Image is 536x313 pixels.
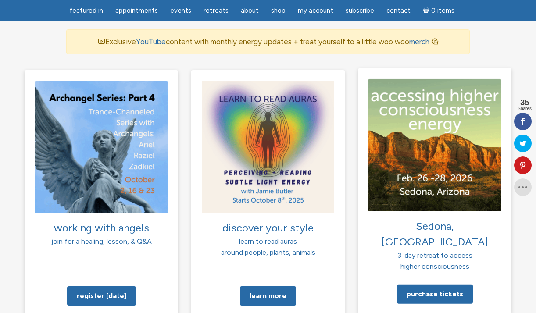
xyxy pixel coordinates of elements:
[386,7,411,14] span: Contact
[198,2,234,19] a: Retreats
[51,237,152,245] span: join for a healing, lesson, & Q&A
[241,7,259,14] span: About
[340,2,379,19] a: Subscribe
[423,7,431,14] i: Cart
[293,2,339,19] a: My Account
[66,29,470,54] div: Exclusive content with monthly energy updates + treat yourself to a little woo woo
[397,251,472,259] span: 3-day retreat to access
[110,2,163,19] a: Appointments
[64,2,108,19] a: featured in
[409,37,429,46] a: merch
[346,7,374,14] span: Subscribe
[67,286,136,306] a: Register [DATE]
[400,262,469,270] span: higher consciousness
[165,2,197,19] a: Events
[298,7,333,14] span: My Account
[382,219,488,248] span: Sedona, [GEOGRAPHIC_DATA]
[204,7,229,14] span: Retreats
[170,7,191,14] span: Events
[240,286,296,306] a: Learn more
[271,7,286,14] span: Shop
[518,107,532,111] span: Shares
[431,7,454,14] span: 0 items
[518,99,532,107] span: 35
[266,2,291,19] a: Shop
[236,2,264,19] a: About
[222,221,314,234] span: discover your style
[397,284,473,303] a: Purchase tickets
[69,7,103,14] span: featured in
[115,7,158,14] span: Appointments
[239,237,297,245] span: learn to read auras
[221,248,315,256] span: around people, plants, animals
[381,2,416,19] a: Contact
[136,37,166,46] a: YouTube
[54,221,149,234] span: working with angels
[418,1,460,19] a: Cart0 items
